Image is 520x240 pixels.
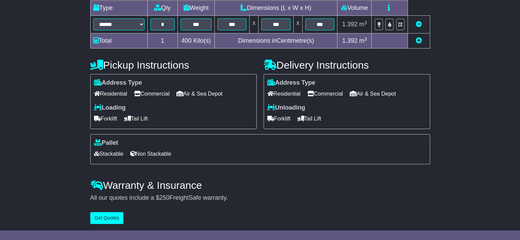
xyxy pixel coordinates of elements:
label: Loading [94,104,126,112]
span: Stackable [94,149,123,159]
span: Tail Lift [124,113,148,124]
span: Forklift [267,113,291,124]
span: m [359,37,367,44]
span: Non Stackable [130,149,171,159]
td: 1 [147,33,177,48]
button: Get Quotes [90,212,124,224]
td: Qty [147,1,177,16]
a: Add new item [416,37,422,44]
td: x [293,16,302,33]
div: All our quotes include a $ FreightSafe warranty. [90,194,430,202]
h4: Pickup Instructions [90,59,257,71]
span: Residential [267,88,301,99]
td: Dimensions in Centimetre(s) [214,33,337,48]
span: Commercial [134,88,170,99]
label: Unloading [267,104,305,112]
td: Total [90,33,147,48]
span: Residential [94,88,127,99]
span: 400 [181,37,191,44]
span: 1.392 [342,37,358,44]
h4: Delivery Instructions [264,59,430,71]
a: Remove this item [416,21,422,28]
label: Pallet [94,139,118,147]
span: Air & Sea Depot [350,88,396,99]
span: Tail Lift [297,113,321,124]
h4: Warranty & Insurance [90,180,430,191]
td: Weight [177,1,214,16]
label: Address Type [267,79,316,87]
span: 250 [159,194,170,201]
span: Forklift [94,113,117,124]
td: Volume [337,1,372,16]
label: Address Type [94,79,142,87]
sup: 3 [364,37,367,42]
td: Dimensions (L x W x H) [214,1,337,16]
span: m [359,21,367,28]
td: Type [90,1,147,16]
td: x [250,16,258,33]
span: Air & Sea Depot [176,88,223,99]
td: Kilo(s) [177,33,214,48]
sup: 3 [364,20,367,25]
span: 1.392 [342,21,358,28]
span: Commercial [307,88,343,99]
